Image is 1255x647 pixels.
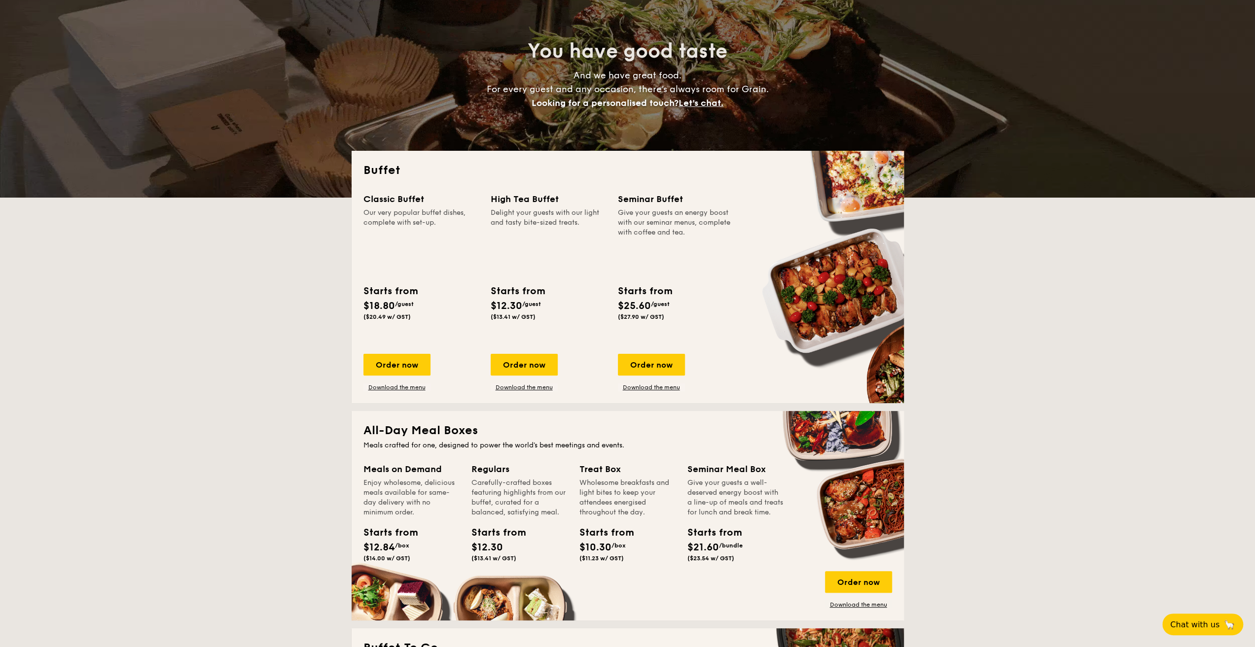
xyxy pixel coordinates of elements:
[363,525,408,540] div: Starts from
[395,301,414,307] span: /guest
[491,354,558,375] div: Order now
[528,39,727,63] span: You have good taste
[471,525,516,540] div: Starts from
[363,163,892,178] h2: Buffet
[363,284,417,299] div: Starts from
[471,555,516,562] span: ($13.41 w/ GST)
[363,542,395,553] span: $12.84
[618,284,672,299] div: Starts from
[618,354,685,375] div: Order now
[363,383,430,391] a: Download the menu
[491,313,536,320] span: ($13.41 w/ GST)
[363,478,460,517] div: Enjoy wholesome, delicious meals available for same-day delivery with no minimum order.
[532,98,679,108] span: Looking for a personalised touch?
[579,525,624,540] div: Starts from
[579,462,676,476] div: Treat Box
[471,462,568,476] div: Regulars
[618,208,733,276] div: Give your guests an energy boost with our seminar menus, complete with coffee and tea.
[579,555,624,562] span: ($11.23 w/ GST)
[471,478,568,517] div: Carefully-crafted boxes featuring highlights from our buffet, curated for a balanced, satisfying ...
[491,284,544,299] div: Starts from
[363,313,411,320] span: ($20.49 w/ GST)
[363,192,479,206] div: Classic Buffet
[491,192,606,206] div: High Tea Buffet
[471,542,503,553] span: $12.30
[687,555,734,562] span: ($23.54 w/ GST)
[651,301,670,307] span: /guest
[611,542,626,549] span: /box
[491,208,606,276] div: Delight your guests with our light and tasty bite-sized treats.
[719,542,743,549] span: /bundle
[687,542,719,553] span: $21.60
[579,478,676,517] div: Wholesome breakfasts and light bites to keep your attendees energised throughout the day.
[363,208,479,276] div: Our very popular buffet dishes, complete with set-up.
[491,383,558,391] a: Download the menu
[618,313,664,320] span: ($27.90 w/ GST)
[825,571,892,593] div: Order now
[363,555,410,562] span: ($14.00 w/ GST)
[363,300,395,312] span: $18.80
[618,300,651,312] span: $25.60
[522,301,541,307] span: /guest
[687,462,784,476] div: Seminar Meal Box
[825,601,892,609] a: Download the menu
[491,300,522,312] span: $12.30
[1223,619,1235,630] span: 🦙
[487,70,769,108] span: And we have great food. For every guest and any occasion, there’s always room for Grain.
[687,525,732,540] div: Starts from
[395,542,409,549] span: /box
[618,192,733,206] div: Seminar Buffet
[618,383,685,391] a: Download the menu
[679,98,723,108] span: Let's chat.
[363,354,430,375] div: Order now
[1162,613,1243,635] button: Chat with us🦙
[1170,620,1219,629] span: Chat with us
[687,478,784,517] div: Give your guests a well-deserved energy boost with a line-up of meals and treats for lunch and br...
[363,423,892,439] h2: All-Day Meal Boxes
[363,462,460,476] div: Meals on Demand
[579,542,611,553] span: $10.30
[363,441,892,450] div: Meals crafted for one, designed to power the world's best meetings and events.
